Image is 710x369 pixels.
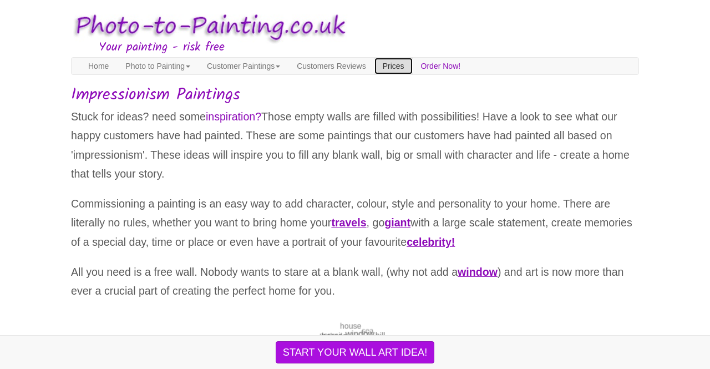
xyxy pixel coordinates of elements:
[71,262,639,301] p: All you need is a free wall. Nobody wants to stare at a blank wall, (why not add a ) and art is n...
[384,216,410,229] a: giant
[343,335,352,345] span: cat
[199,58,288,74] a: Customer Paintings
[71,86,639,104] h1: Impressionism Paintings
[340,320,362,331] span: house
[99,41,639,54] h3: Your painting - risk free
[374,58,413,74] a: Prices
[376,329,386,341] span: hill
[458,266,498,278] a: window
[413,58,469,74] a: Order Now!
[65,6,349,48] img: Photo to Painting
[206,110,261,123] span: inspiration?
[407,236,455,248] a: celebrity!
[345,327,374,340] span: window
[288,58,374,74] a: Customers Reviews
[331,216,366,229] a: travels
[117,58,199,74] a: Photo to Painting
[276,341,434,363] button: START YOUR WALL ART IDEA!
[319,330,342,340] span: portrait
[71,194,639,251] p: Commissioning a painting is an easy way to add character, colour, style and personality to your h...
[71,107,639,183] p: Stuck for ideas? need some Those empty walls are filled with possibilities! Have a look to see wh...
[362,325,373,336] span: sea
[80,58,117,74] a: Home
